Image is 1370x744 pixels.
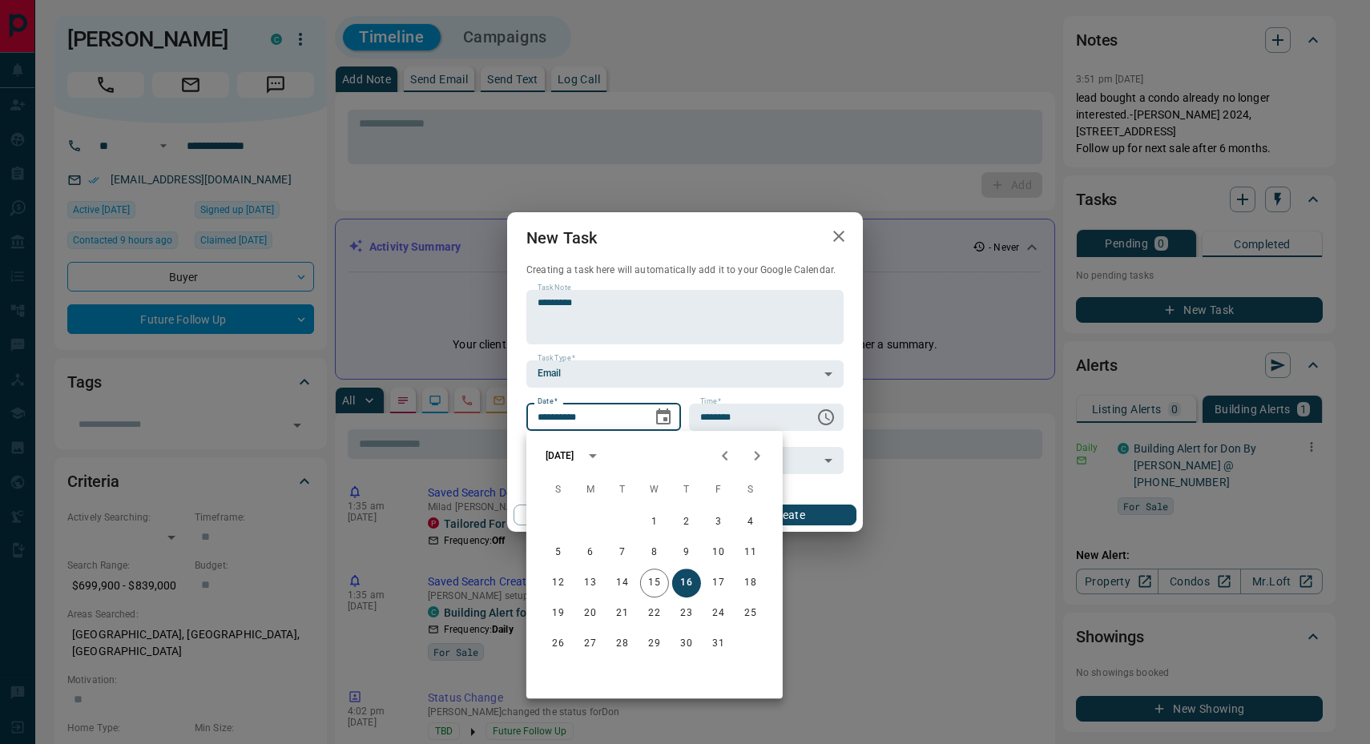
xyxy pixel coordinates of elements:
button: 13 [576,569,605,597]
div: [DATE] [546,448,574,463]
button: 10 [704,538,733,567]
h2: New Task [507,212,616,263]
button: 15 [640,569,669,597]
button: 19 [544,599,573,628]
button: 24 [704,599,733,628]
button: 16 [672,569,701,597]
label: Task Type [538,353,575,364]
button: 12 [544,569,573,597]
button: 6 [576,538,605,567]
button: 17 [704,569,733,597]
span: Wednesday [640,474,669,506]
button: 4 [736,508,765,537]
button: 25 [736,599,765,628]
button: 26 [544,629,573,658]
button: 1 [640,508,669,537]
button: 30 [672,629,701,658]
label: Date [538,396,558,407]
button: 2 [672,508,701,537]
button: 31 [704,629,733,658]
button: 7 [608,538,637,567]
button: 23 [672,599,701,628]
button: 18 [736,569,765,597]
button: Choose time, selected time is 6:00 AM [810,401,842,433]
label: Task Note [538,283,570,293]
button: 8 [640,538,669,567]
button: 11 [736,538,765,567]
button: 27 [576,629,605,658]
button: Previous month [709,440,741,472]
button: 28 [608,629,637,658]
button: Choose date, selected date is Oct 16, 2025 [647,401,679,433]
button: 14 [608,569,637,597]
span: Tuesday [608,474,637,506]
button: 9 [672,538,701,567]
button: 3 [704,508,733,537]
label: Time [700,396,721,407]
span: Sunday [544,474,573,506]
span: Saturday [736,474,765,506]
button: Next month [741,440,773,472]
button: Cancel [514,505,651,525]
button: 5 [544,538,573,567]
button: 21 [608,599,637,628]
button: Create [719,505,856,525]
button: 22 [640,599,669,628]
button: 29 [640,629,669,658]
p: Creating a task here will automatically add it to your Google Calendar. [526,263,844,277]
button: calendar view is open, switch to year view [579,442,606,469]
div: Email [526,360,844,388]
span: Thursday [672,474,701,506]
span: Friday [704,474,733,506]
span: Monday [576,474,605,506]
button: 20 [576,599,605,628]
